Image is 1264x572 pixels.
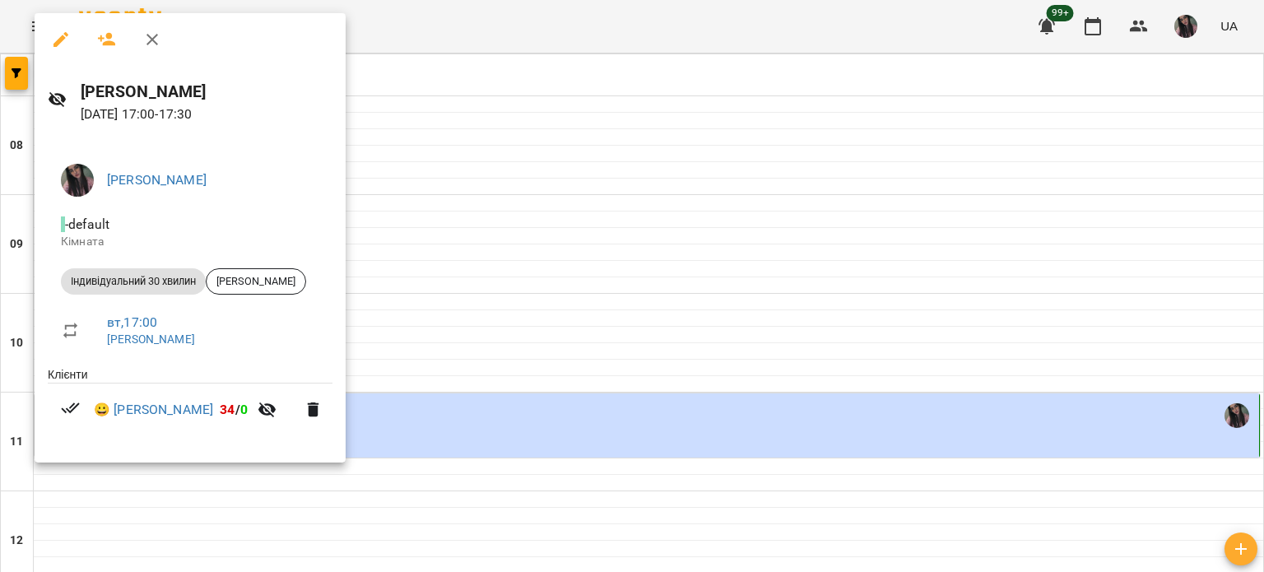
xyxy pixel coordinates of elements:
[206,268,306,295] div: [PERSON_NAME]
[81,79,333,105] h6: [PERSON_NAME]
[61,274,206,289] span: Індивідуальний 30 хвилин
[240,402,248,417] span: 0
[48,366,332,443] ul: Клієнти
[107,333,195,346] a: [PERSON_NAME]
[107,172,207,188] a: [PERSON_NAME]
[220,402,248,417] b: /
[61,164,94,197] img: 56914cf74e87d0f48a8d1ea6ffe70007.jpg
[61,216,113,232] span: - default
[81,105,333,124] p: [DATE] 17:00 - 17:30
[107,314,157,330] a: вт , 17:00
[94,400,213,420] a: 😀 [PERSON_NAME]
[61,398,81,418] svg: Візит сплачено
[220,402,235,417] span: 34
[61,234,319,250] p: Кімната
[207,274,305,289] span: [PERSON_NAME]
